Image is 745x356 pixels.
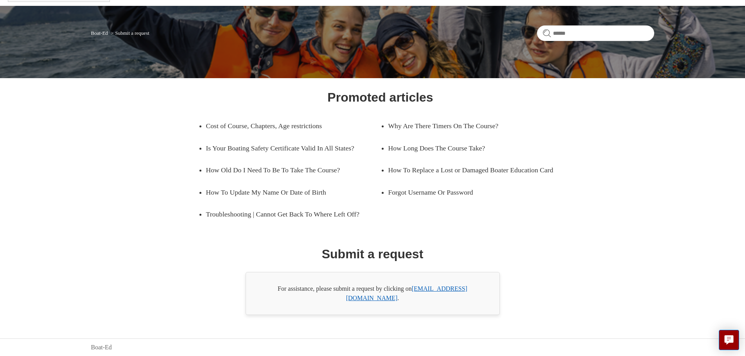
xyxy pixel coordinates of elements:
[388,115,551,137] a: Why Are There Timers On The Course?
[206,137,381,159] a: Is Your Boating Safety Certificate Valid In All States?
[388,137,551,159] a: How Long Does The Course Take?
[388,181,551,203] a: Forgot Username Or Password
[206,181,369,203] a: How To Update My Name Or Date of Birth
[322,245,424,263] h1: Submit a request
[346,285,467,301] a: [EMAIL_ADDRESS][DOMAIN_NAME]
[91,30,108,36] a: Boat-Ed
[206,203,381,225] a: Troubleshooting | Cannot Get Back To Where Left Off?
[246,272,500,315] div: For assistance, please submit a request by clicking on .
[537,25,654,41] input: Search
[91,30,110,36] li: Boat-Ed
[388,159,563,181] a: How To Replace a Lost or Damaged Boater Education Card
[206,115,369,137] a: Cost of Course, Chapters, Age restrictions
[719,330,739,350] button: Live chat
[327,88,433,107] h1: Promoted articles
[109,30,149,36] li: Submit a request
[91,343,112,352] a: Boat-Ed
[206,159,369,181] a: How Old Do I Need To Be To Take The Course?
